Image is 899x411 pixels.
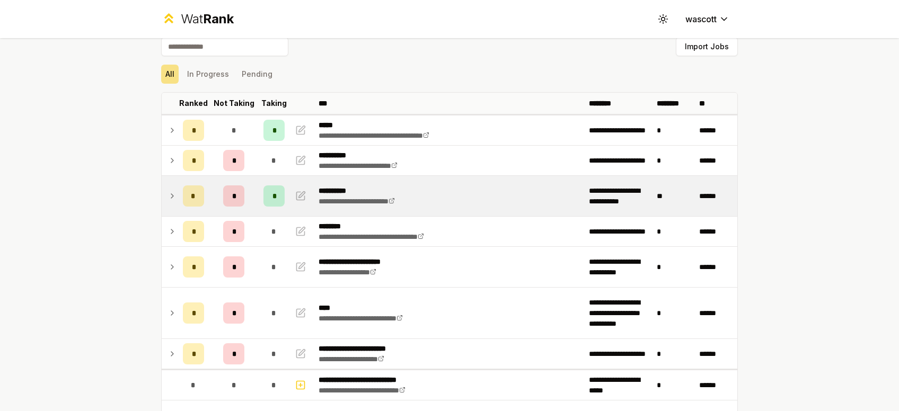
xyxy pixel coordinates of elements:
button: wascott [677,10,738,29]
button: In Progress [183,65,233,84]
span: wascott [685,13,717,25]
button: All [161,65,179,84]
a: WatRank [161,11,234,28]
button: Pending [237,65,277,84]
p: Ranked [179,98,208,109]
button: Import Jobs [676,37,738,56]
span: Rank [203,11,234,26]
p: Taking [261,98,287,109]
p: Not Taking [214,98,254,109]
div: Wat [181,11,234,28]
